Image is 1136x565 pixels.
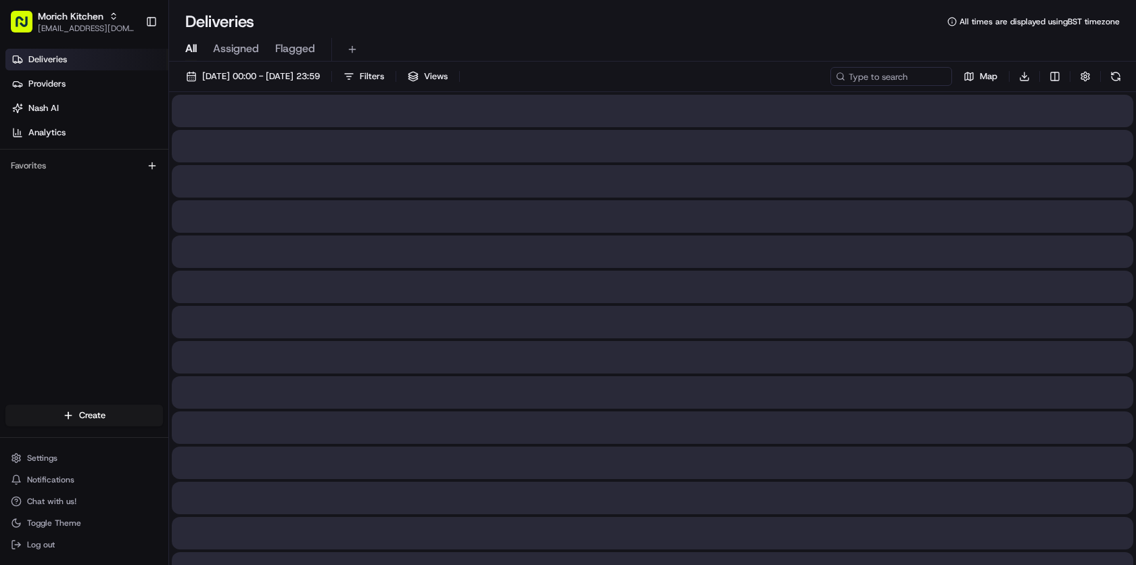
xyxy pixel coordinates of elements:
button: Chat with us! [5,492,163,511]
span: All times are displayed using BST timezone [960,16,1120,27]
a: Analytics [5,122,168,143]
div: Favorites [5,155,163,177]
span: Filters [360,70,384,83]
span: Notifications [27,474,74,485]
span: Nash AI [28,102,59,114]
h1: Deliveries [185,11,254,32]
button: [EMAIL_ADDRESS][DOMAIN_NAME] [38,23,135,34]
span: Views [424,70,448,83]
button: Log out [5,535,163,554]
span: Create [79,409,105,422]
button: Filters [337,67,390,86]
button: Morich Kitchen[EMAIL_ADDRESS][DOMAIN_NAME] [5,5,140,38]
a: Deliveries [5,49,168,70]
button: Create [5,405,163,426]
button: Toggle Theme [5,514,163,533]
span: All [185,41,197,57]
button: Map [957,67,1003,86]
span: Settings [27,453,57,464]
input: Type to search [830,67,952,86]
a: Nash AI [5,97,168,119]
span: Map [980,70,997,83]
span: Toggle Theme [27,518,81,528]
span: Flagged [275,41,315,57]
span: Assigned [213,41,259,57]
button: [DATE] 00:00 - [DATE] 23:59 [180,67,326,86]
button: Morich Kitchen [38,9,103,23]
span: [DATE] 00:00 - [DATE] 23:59 [202,70,320,83]
span: Providers [28,78,66,90]
span: Log out [27,539,55,550]
button: Notifications [5,470,163,489]
span: Analytics [28,127,66,139]
span: Chat with us! [27,496,76,507]
button: Views [402,67,454,86]
button: Settings [5,449,163,468]
a: Providers [5,73,168,95]
span: Deliveries [28,53,67,66]
button: Refresh [1106,67,1125,86]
